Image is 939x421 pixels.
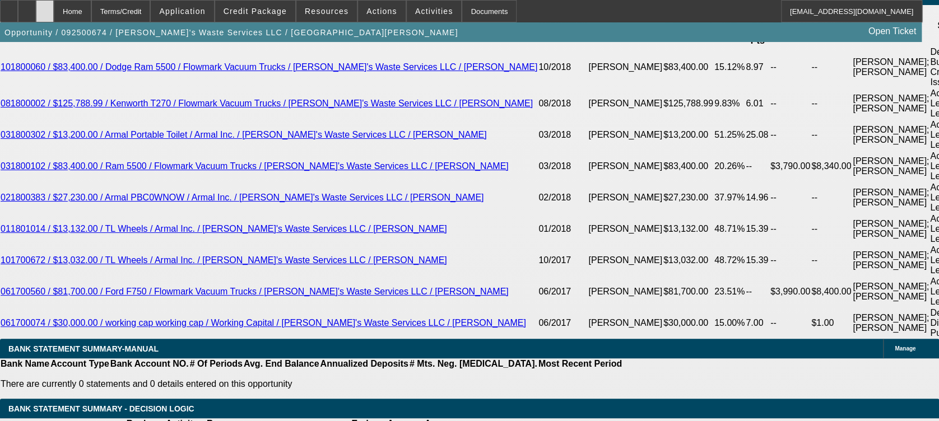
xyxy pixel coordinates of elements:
[215,1,295,22] button: Credit Package
[588,182,663,213] td: [PERSON_NAME]
[745,46,770,88] td: 8.97
[4,28,458,37] span: Opportunity / 092500674 / [PERSON_NAME]'s Waste Services LLC / [GEOGRAPHIC_DATA][PERSON_NAME]
[770,88,811,119] td: --
[811,119,852,151] td: --
[770,46,811,88] td: --
[852,245,929,276] td: [PERSON_NAME]; [PERSON_NAME]
[770,182,811,213] td: --
[770,151,811,182] td: $3,790.00
[852,46,929,88] td: [PERSON_NAME]; [PERSON_NAME]
[1,287,509,296] a: 061700560 / $81,700.00 / Ford F750 / Flowmark Vacuum Trucks / [PERSON_NAME]'s Waste Services LLC ...
[745,213,770,245] td: 15.39
[663,119,714,151] td: $13,200.00
[811,182,852,213] td: --
[811,276,852,307] td: $8,400.00
[588,213,663,245] td: [PERSON_NAME]
[415,7,453,16] span: Activities
[770,245,811,276] td: --
[770,213,811,245] td: --
[1,161,509,171] a: 031800102 / $83,400.00 / Ram 5500 / Flowmark Vacuum Trucks / [PERSON_NAME]'s Waste Services LLC /...
[714,151,745,182] td: 20.26%
[366,7,397,16] span: Actions
[745,307,770,339] td: 7.00
[852,182,929,213] td: [PERSON_NAME]; [PERSON_NAME]
[714,119,745,151] td: 51.25%
[852,151,929,182] td: [PERSON_NAME]; [PERSON_NAME]
[409,358,538,369] th: # Mts. Neg. [MEDICAL_DATA].
[1,130,486,139] a: 031800302 / $13,200.00 / Armal Portable Toilet / Armal Inc. / [PERSON_NAME]'s Waste Services LLC ...
[811,151,852,182] td: $8,340.00
[852,307,929,339] td: [PERSON_NAME]; [PERSON_NAME]
[538,119,588,151] td: 03/2018
[852,88,929,119] td: [PERSON_NAME]; [PERSON_NAME]
[538,213,588,245] td: 01/2018
[358,1,406,22] button: Actions
[852,119,929,151] td: [PERSON_NAME]; [PERSON_NAME]
[538,307,588,339] td: 06/2017
[588,245,663,276] td: [PERSON_NAME]
[538,245,588,276] td: 10/2017
[811,307,852,339] td: $1.00
[1,318,526,328] a: 061700074 / $30,000.00 / working cap working cap / Working Capital / [PERSON_NAME]'s Waste Servic...
[159,7,205,16] span: Application
[305,7,348,16] span: Resources
[852,213,929,245] td: [PERSON_NAME]; [PERSON_NAME]
[296,1,357,22] button: Resources
[714,245,745,276] td: 48.72%
[663,46,714,88] td: $83,400.00
[588,151,663,182] td: [PERSON_NAME]
[1,62,537,72] a: 101800060 / $83,400.00 / Dodge Ram 5500 / Flowmark Vacuum Trucks / [PERSON_NAME]'s Waste Services...
[745,276,770,307] td: --
[1,193,484,202] a: 021800383 / $27,230.00 / Armal PBC0WNOW / Armal Inc. / [PERSON_NAME]'s Waste Services LLC / [PERS...
[745,88,770,119] td: 6.01
[714,88,745,119] td: 9.83%
[1,379,622,389] p: There are currently 0 statements and 0 details entered on this opportunity
[745,182,770,213] td: 14.96
[151,1,213,22] button: Application
[714,213,745,245] td: 48.71%
[588,88,663,119] td: [PERSON_NAME]
[770,307,811,339] td: --
[50,358,110,369] th: Account Type
[189,358,243,369] th: # Of Periods
[663,151,714,182] td: $83,400.00
[663,182,714,213] td: $27,230.00
[538,151,588,182] td: 03/2018
[243,358,320,369] th: Avg. End Balance
[588,119,663,151] td: [PERSON_NAME]
[538,46,588,88] td: 10/2018
[538,182,588,213] td: 02/2018
[1,224,447,233] a: 011801014 / $13,132.00 / TL Wheels / Armal Inc. / [PERSON_NAME]'s Waste Services LLC / [PERSON_NAME]
[745,119,770,151] td: 25.08
[588,307,663,339] td: [PERSON_NAME]
[714,307,745,339] td: 15.00%
[8,344,159,353] span: BANK STATEMENT SUMMARY-MANUAL
[538,276,588,307] td: 06/2017
[663,245,714,276] td: $13,032.00
[1,255,447,265] a: 101700672 / $13,032.00 / TL Wheels / Armal Inc. / [PERSON_NAME]'s Waste Services LLC / [PERSON_NAME]
[811,46,852,88] td: --
[745,151,770,182] td: --
[588,276,663,307] td: [PERSON_NAME]
[319,358,408,369] th: Annualized Deposits
[852,276,929,307] td: [PERSON_NAME]; [PERSON_NAME]
[407,1,462,22] button: Activities
[714,276,745,307] td: 23.51%
[538,358,622,369] th: Most Recent Period
[864,22,921,41] a: Open Ticket
[811,213,852,245] td: --
[110,358,189,369] th: Bank Account NO.
[8,404,194,413] span: Bank Statement Summary - Decision Logic
[770,119,811,151] td: --
[714,46,745,88] td: 15.12%
[745,245,770,276] td: 15.39
[714,182,745,213] td: 37.97%
[663,307,714,339] td: $30,000.00
[811,88,852,119] td: --
[224,7,287,16] span: Credit Package
[770,276,811,307] td: $3,990.00
[811,245,852,276] td: --
[663,276,714,307] td: $81,700.00
[663,213,714,245] td: $13,132.00
[588,46,663,88] td: [PERSON_NAME]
